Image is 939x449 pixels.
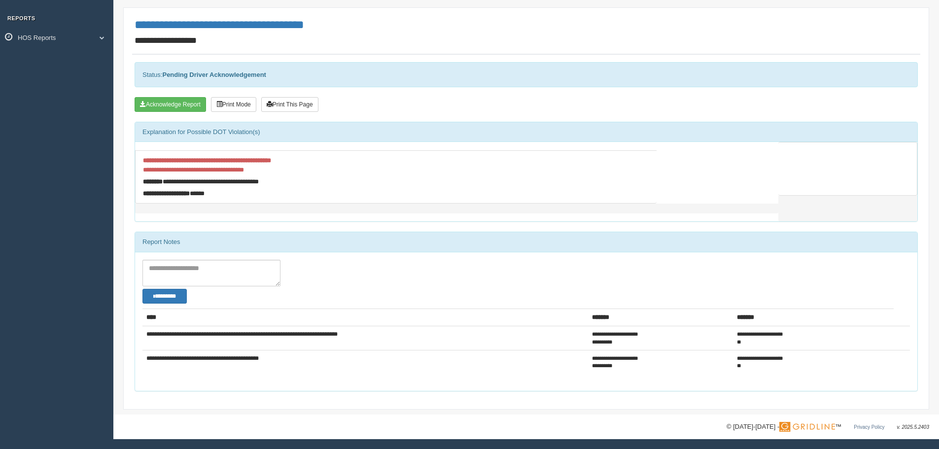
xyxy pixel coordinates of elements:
span: v. 2025.5.2403 [897,424,929,430]
div: © [DATE]-[DATE] - ™ [727,422,929,432]
strong: Pending Driver Acknowledgement [162,71,266,78]
button: Print This Page [261,97,318,112]
button: Acknowledge Receipt [135,97,206,112]
div: Explanation for Possible DOT Violation(s) [135,122,917,142]
a: Privacy Policy [854,424,884,430]
img: Gridline [779,422,835,432]
button: Change Filter Options [142,289,187,304]
button: Print Mode [211,97,256,112]
div: Status: [135,62,918,87]
div: Report Notes [135,232,917,252]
